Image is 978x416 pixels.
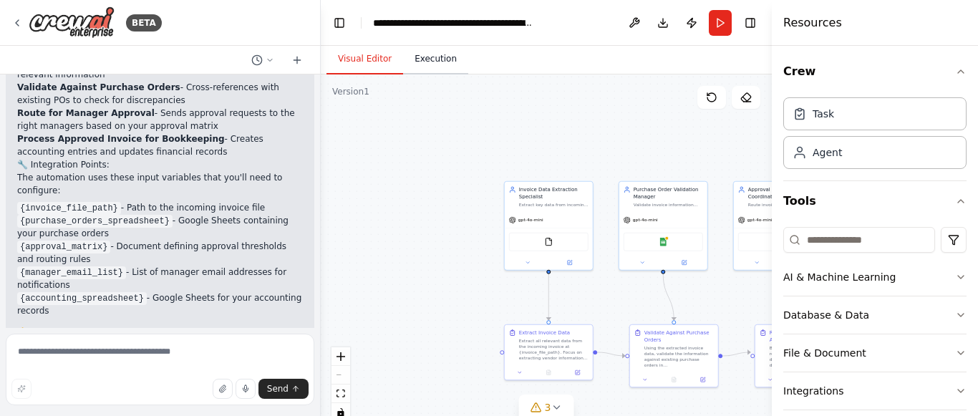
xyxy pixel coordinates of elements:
[783,258,967,296] button: AI & Machine Learning
[17,202,121,215] code: {invoice_file_path}
[236,379,256,399] button: Click to speak your automation idea
[545,400,551,415] span: 3
[331,384,350,403] button: fit view
[549,258,590,267] button: Open in side panel
[783,346,866,360] div: File & Document
[17,214,303,240] li: - Google Sheets containing your purchase orders
[813,107,834,121] div: Task
[533,368,563,377] button: No output available
[17,215,173,228] code: {purchase_orders_spreadsheet}
[644,345,714,368] div: Using the extracted invoice data, validate the information against existing purchase orders in {p...
[504,324,594,380] div: Extract Invoice DataExtract all relevant data from the incoming invoice at {invoice_file_path}. F...
[659,375,689,384] button: No output available
[783,52,967,92] button: Crew
[126,14,162,32] div: BETA
[690,375,715,384] button: Open in side panel
[267,383,289,395] span: Send
[17,240,303,266] li: - Document defining approval thresholds and routing rules
[634,186,703,200] div: Purchase Order Validation Manager
[17,326,303,339] h2: ⚠️ Next Steps:
[403,44,468,74] button: Execution
[17,291,303,317] li: - Google Sheets for your accounting records
[644,329,714,344] div: Validate Against Purchase Orders
[565,368,589,377] button: Open in side panel
[17,171,303,197] p: The automation uses these input variables that you'll need to configure:
[17,241,110,253] code: {approval_matrix}
[813,145,842,160] div: Agent
[17,81,303,107] li: - Cross-references with existing POs to check for discrepancies
[17,266,303,291] li: - List of manager email addresses for notifications
[519,329,570,337] div: Extract Invoice Data
[519,338,589,361] div: Extract all relevant data from the incoming invoice at {invoice_file_path}. Focus on extracting v...
[17,82,180,92] strong: Validate Against Purchase Orders
[633,217,658,223] span: gpt-4o-mini
[733,181,823,271] div: Approval Routing CoordinatorRoute invoices to appropriate managers for approval based on amount t...
[783,14,842,32] h4: Resources
[783,92,967,180] div: Crew
[17,108,155,118] strong: Route for Manager Approval
[331,347,350,366] button: zoom in
[783,384,843,398] div: Integrations
[597,349,625,359] g: Edge from 94cd72f0-23b5-4323-8ba4-7295e5288da1 to 94dd1b12-5222-482f-91d3-439c25ea1ced
[17,134,225,144] strong: Process Approved Invoice for Bookkeeping
[373,16,534,30] nav: breadcrumb
[664,258,705,267] button: Open in side panel
[326,44,403,74] button: Visual Editor
[783,270,896,284] div: AI & Machine Learning
[246,52,280,69] button: Switch to previous chat
[332,86,369,97] div: Version 1
[748,202,818,208] div: Route invoices to appropriate managers for approval based on amount thresholds and department rul...
[17,132,303,158] li: - Creates accounting entries and updates financial records
[783,296,967,334] button: Database & Data
[634,202,703,208] div: Validate invoice information against existing purchase orders stored in {purchase_orders_spreadsh...
[519,202,589,208] div: Extract key data from incoming invoices including vendor information, invoice numbers, amounts, d...
[629,324,719,387] div: Validate Against Purchase OrdersUsing the extracted invoice data, validate the information agains...
[783,372,967,410] button: Integrations
[740,13,760,33] button: Hide right sidebar
[659,274,677,321] g: Edge from 5af80f94-16f8-42d9-9b1d-20ffe3e2928d to 94dd1b12-5222-482f-91d3-439c25ea1ced
[519,186,589,200] div: Invoice Data Extraction Specialist
[29,6,115,39] img: Logo
[748,186,818,200] div: Approval Routing Coordinator
[17,201,303,214] li: - Path to the incoming invoice file
[329,13,349,33] button: Hide left sidebar
[783,308,869,322] div: Database & Data
[783,181,967,221] button: Tools
[213,379,233,399] button: Upload files
[258,379,309,399] button: Send
[619,181,708,271] div: Purchase Order Validation ManagerValidate invoice information against existing purchase orders st...
[755,324,844,387] div: Route for Manager ApprovalBased on the invoice validation results and amount thresholds defined i...
[17,107,303,132] li: - Sends approval requests to the right managers based on your approval matrix
[17,158,303,171] h2: 🔧 Integration Points:
[11,379,32,399] button: Improve this prompt
[722,349,750,359] g: Edge from 94dd1b12-5222-482f-91d3-439c25ea1ced to 2aeeb747-d126-4561-828e-ff65c81cdacb
[518,217,543,223] span: gpt-4o-mini
[504,181,594,271] div: Invoice Data Extraction SpecialistExtract key data from incoming invoices including vendor inform...
[17,292,147,305] code: {accounting_spreadsheet}
[659,238,667,246] img: Google Sheets
[545,274,552,321] g: Edge from 7c1201b0-4745-4310-bdc8-e2bb931945c3 to 94cd72f0-23b5-4323-8ba4-7295e5288da1
[783,334,967,372] button: File & Document
[544,238,553,246] img: FileReadTool
[286,52,309,69] button: Start a new chat
[747,217,773,223] span: gpt-4o-mini
[17,266,126,279] code: {manager_email_list}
